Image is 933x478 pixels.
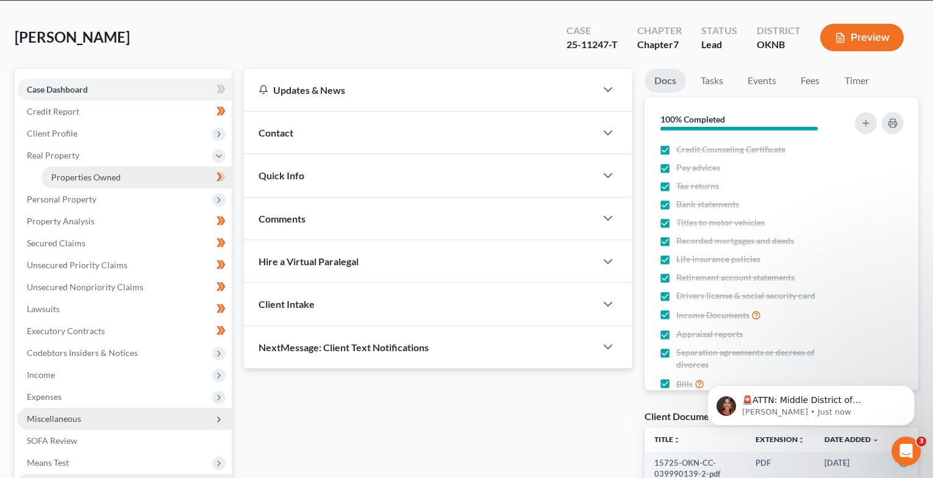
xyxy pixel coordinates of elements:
[791,69,830,93] a: Fees
[27,194,96,204] span: Personal Property
[691,69,733,93] a: Tasks
[757,38,801,52] div: OKNB
[673,437,681,444] i: unfold_more
[259,169,304,181] span: Quick Info
[676,309,749,321] span: Income Documents
[676,290,815,302] span: Drivers license & social security card
[27,282,143,292] span: Unsecured Nonpriority Claims
[676,328,743,340] span: Appraisal reports
[27,435,77,446] span: SOFA Review
[41,166,232,188] a: Properties Owned
[645,69,686,93] a: Docs
[27,413,81,424] span: Miscellaneous
[654,435,681,444] a: Titleunfold_more
[676,180,719,192] span: Tax returns
[27,457,69,468] span: Means Test
[27,348,138,358] span: Codebtors Insiders & Notices
[676,198,739,210] span: Bank statements
[27,304,60,314] span: Lawsuits
[17,232,232,254] a: Secured Claims
[17,276,232,298] a: Unsecured Nonpriority Claims
[17,210,232,232] a: Property Analysis
[259,298,315,310] span: Client Intake
[259,84,581,96] div: Updates & News
[27,128,77,138] span: Client Profile
[259,213,306,224] span: Comments
[701,24,737,38] div: Status
[676,346,840,371] span: Separation agreements or decrees of divorces
[17,430,232,452] a: SOFA Review
[27,106,79,116] span: Credit Report
[17,254,232,276] a: Unsecured Priority Claims
[15,28,130,46] span: [PERSON_NAME]
[27,84,88,95] span: Case Dashboard
[676,216,765,229] span: Titles to motor vehicles
[259,255,359,267] span: Hire a Virtual Paralegal
[27,369,55,380] span: Income
[637,38,682,52] div: Chapter
[820,24,904,51] button: Preview
[676,271,795,284] span: Retirement account statements
[27,238,85,248] span: Secured Claims
[689,360,933,445] iframe: Intercom notifications message
[17,101,232,123] a: Credit Report
[259,127,293,138] span: Contact
[27,260,127,270] span: Unsecured Priority Claims
[51,172,121,182] span: Properties Owned
[27,216,95,226] span: Property Analysis
[676,235,794,247] span: Recorded mortgages and deeds
[701,38,737,52] div: Lead
[917,437,926,446] span: 3
[892,437,921,466] iframe: Intercom live chat
[637,24,682,38] div: Chapter
[259,341,429,353] span: NextMessage: Client Text Notifications
[676,162,720,174] span: Pay advices
[676,253,760,265] span: Life insurance policies
[757,24,801,38] div: District
[567,38,618,52] div: 25-11247-T
[660,114,725,124] strong: 100% Completed
[676,143,785,155] span: Credit Counseling Certificate
[835,69,879,93] a: Timer
[27,391,62,402] span: Expenses
[17,298,232,320] a: Lawsuits
[27,326,105,336] span: Executory Contracts
[27,150,79,160] span: Real Property
[676,378,693,390] span: Bills
[738,69,786,93] a: Events
[645,410,723,423] div: Client Documents
[567,24,618,38] div: Case
[17,79,232,101] a: Case Dashboard
[17,320,232,342] a: Executory Contracts
[673,38,679,50] span: 7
